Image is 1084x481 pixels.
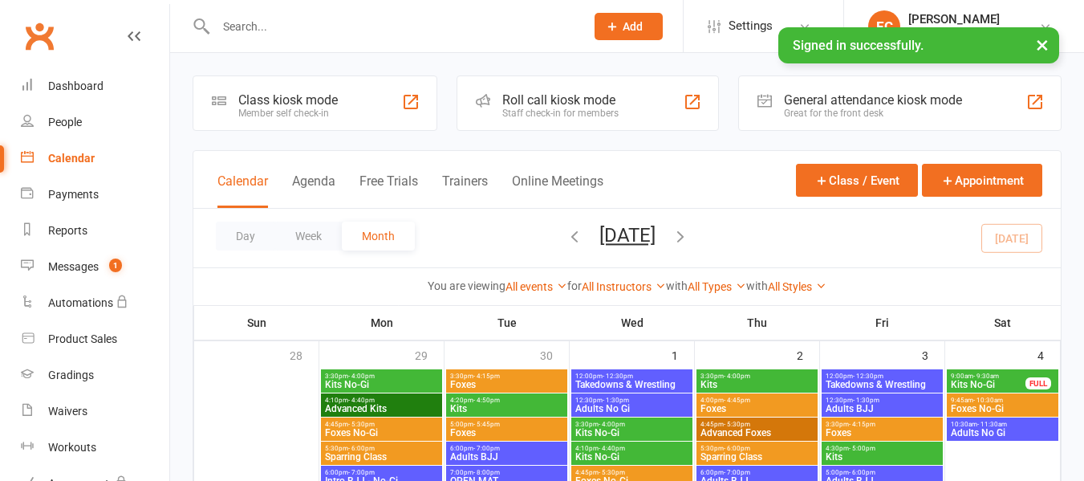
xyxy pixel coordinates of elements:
[700,428,814,438] span: Advanced Foxes
[324,397,439,404] span: 4:10pm
[922,341,944,368] div: 3
[48,441,96,454] div: Workouts
[21,104,169,141] a: People
[868,10,900,43] div: EC
[21,213,169,249] a: Reports
[853,397,879,404] span: - 1:30pm
[797,341,819,368] div: 2
[973,397,1003,404] span: - 10:30am
[238,108,338,119] div: Member self check-in
[820,306,945,340] th: Fri
[428,279,505,292] strong: You are viewing
[977,421,1007,428] span: - 11:30am
[922,164,1042,197] button: Appointment
[217,173,268,208] button: Calendar
[574,373,689,380] span: 12:00pm
[695,306,820,340] th: Thu
[48,260,99,273] div: Messages
[724,397,750,404] span: - 4:45pm
[238,92,338,108] div: Class kiosk mode
[825,469,940,476] span: 5:00pm
[700,469,814,476] span: 6:00pm
[540,341,569,368] div: 30
[599,421,625,428] span: - 4:00pm
[449,421,564,428] span: 5:00pm
[567,279,582,292] strong: for
[1028,27,1057,62] button: ×
[849,469,875,476] span: - 6:00pm
[950,397,1055,404] span: 9:45am
[853,373,883,380] span: - 12:30pm
[768,280,826,293] a: All Styles
[211,15,574,38] input: Search...
[324,469,439,476] span: 6:00pm
[48,224,87,237] div: Reports
[48,296,113,309] div: Automations
[324,421,439,428] span: 4:45pm
[700,380,814,389] span: Kits
[700,421,814,428] span: 4:45pm
[849,445,875,452] span: - 5:00pm
[415,341,444,368] div: 29
[574,380,689,389] span: Takedowns & Wrestling
[945,306,1061,340] th: Sat
[574,397,689,404] span: 12:30pm
[825,373,940,380] span: 12:00pm
[724,373,750,380] span: - 4:00pm
[825,404,940,414] span: Adults BJJ
[574,428,689,438] span: Kits No-Gi
[570,306,695,340] th: Wed
[48,405,87,418] div: Waivers
[950,404,1055,414] span: Foxes No-Gi
[825,380,940,389] span: Takedowns & Wrestling
[19,16,59,56] a: Clubworx
[324,380,439,389] span: Kits No-Gi
[700,404,814,414] span: Foxes
[21,249,169,285] a: Messages 1
[324,445,439,452] span: 5:30pm
[599,224,656,247] button: [DATE]
[666,279,688,292] strong: with
[793,38,924,53] span: Signed in successfully.
[825,452,940,462] span: Kits
[109,259,122,272] span: 1
[216,222,275,251] button: Day
[599,469,625,476] span: - 5:30pm
[950,380,1026,389] span: Kits No-Gi
[348,421,375,428] span: - 5:30pm
[348,445,375,452] span: - 6:00pm
[473,469,500,476] span: - 8:00pm
[449,452,564,462] span: Adults BJJ
[825,428,940,438] span: Foxes
[348,469,375,476] span: - 7:00pm
[623,20,643,33] span: Add
[700,445,814,452] span: 5:30pm
[449,428,564,438] span: Foxes
[729,8,773,44] span: Settings
[908,12,1000,26] div: [PERSON_NAME]
[825,397,940,404] span: 12:30pm
[502,92,619,108] div: Roll call kiosk mode
[825,445,940,452] span: 4:30pm
[796,164,918,197] button: Class / Event
[324,373,439,380] span: 3:30pm
[290,341,319,368] div: 28
[574,452,689,462] span: Kits No-Gi
[319,306,445,340] th: Mon
[348,373,375,380] span: - 4:00pm
[724,421,750,428] span: - 5:30pm
[473,397,500,404] span: - 4:50pm
[700,452,814,462] span: Sparring Class
[505,280,567,293] a: All events
[950,428,1055,438] span: Adults No Gi
[473,445,500,452] span: - 7:00pm
[724,445,750,452] span: - 6:00pm
[194,306,319,340] th: Sun
[449,404,564,414] span: Kits
[574,404,689,414] span: Adults No Gi
[849,421,875,428] span: - 4:15pm
[473,421,500,428] span: - 5:45pm
[292,173,335,208] button: Agenda
[21,285,169,321] a: Automations
[21,177,169,213] a: Payments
